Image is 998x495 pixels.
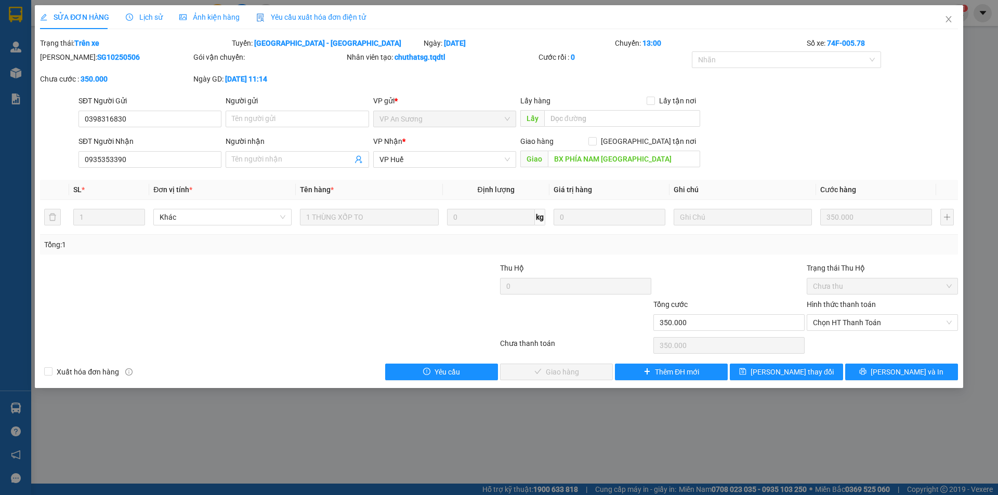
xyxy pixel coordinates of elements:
[126,14,133,21] span: clock-circle
[615,364,728,380] button: plusThêm ĐH mới
[40,73,191,85] div: Chưa cước :
[642,39,661,47] b: 13:00
[75,70,81,82] span: 0
[4,30,61,42] span: 0935551410
[22,17,54,29] span: VP Huế
[820,209,932,225] input: 0
[44,209,61,225] button: delete
[160,209,285,225] span: Khác
[655,366,699,378] span: Thêm ĐH mới
[52,366,123,378] span: Xuất hóa đơn hàng
[256,13,366,21] span: Yêu cầu xuất hóa đơn điện tử
[597,136,700,147] span: [GEOGRAPHIC_DATA] tận nơi
[40,14,47,21] span: edit
[193,73,345,85] div: Ngày GD:
[674,209,812,225] input: Ghi Chú
[571,53,575,61] b: 0
[226,136,369,147] div: Người nhận
[126,13,163,21] span: Lịch sử
[78,6,152,29] p: Nhận:
[58,70,73,82] span: CC:
[78,6,130,29] span: BÀ RỊA VŨNG TÀU
[500,264,524,272] span: Thu Hộ
[125,368,133,376] span: info-circle
[730,364,843,380] button: save[PERSON_NAME] thay đổi
[300,209,438,225] input: VD: Bàn, Ghế
[934,5,963,34] button: Close
[614,37,806,49] div: Chuyến:
[499,338,652,356] div: Chưa thanh toán
[655,95,700,106] span: Lấy tận nơi
[554,185,592,194] span: Giá trị hàng
[4,17,76,29] p: Gửi:
[231,37,423,49] div: Tuyến:
[807,300,876,309] label: Hình thức thanh toán
[78,44,152,65] span: Giao:
[193,51,345,63] div: Gói vận chuyển:
[354,155,363,164] span: user-add
[74,39,99,47] b: Trên xe
[20,43,54,55] span: VP HUẾ
[539,51,690,63] div: Cước rồi :
[225,75,267,83] b: [DATE] 11:14
[535,209,545,225] span: kg
[478,185,515,194] span: Định lượng
[871,366,943,378] span: [PERSON_NAME] và In
[78,30,135,42] span: 0978575747
[373,95,516,106] div: VP gửi
[179,13,240,21] span: Ảnh kiện hàng
[820,185,856,194] span: Cước hàng
[4,44,54,54] span: Lấy:
[179,14,187,21] span: picture
[813,278,952,294] span: Chưa thu
[944,15,953,23] span: close
[554,209,665,225] input: 0
[379,152,510,167] span: VP Huế
[40,13,109,21] span: SỬA ĐƠN HÀNG
[78,95,221,106] div: SĐT Người Gửi
[78,43,152,66] span: 63 Bà [PERSON_NAME]
[548,151,700,167] input: Dọc đường
[256,14,265,22] img: icon
[435,366,460,378] span: Yêu cầu
[39,37,231,49] div: Trạng thái:
[807,262,958,274] div: Trạng thái Thu Hộ
[81,75,108,83] b: 350.000
[827,39,865,47] b: 74F-005.78
[44,239,385,250] div: Tổng: 1
[845,364,958,380] button: printer[PERSON_NAME] và In
[940,209,954,225] button: plus
[300,185,334,194] span: Tên hàng
[423,368,430,376] span: exclamation-circle
[520,137,554,145] span: Giao hàng
[373,137,402,145] span: VP Nhận
[669,180,816,200] th: Ghi chú
[813,315,952,330] span: Chọn HT Thanh Toán
[153,185,192,194] span: Đơn vị tính
[254,39,401,47] b: [GEOGRAPHIC_DATA] - [GEOGRAPHIC_DATA]
[444,39,466,47] b: [DATE]
[520,151,548,167] span: Giao
[653,300,688,309] span: Tổng cước
[644,368,651,376] span: plus
[859,368,866,376] span: printer
[379,111,510,127] span: VP An Sương
[97,53,140,61] b: SG10250506
[385,364,498,380] button: exclamation-circleYêu cầu
[739,368,746,376] span: save
[40,51,191,63] div: [PERSON_NAME]:
[423,37,614,49] div: Ngày:
[806,37,959,49] div: Số xe:
[544,110,700,127] input: Dọc đường
[3,70,18,82] span: CR:
[73,185,82,194] span: SL
[226,95,369,106] div: Người gửi
[751,366,834,378] span: [PERSON_NAME] thay đổi
[520,97,550,105] span: Lấy hàng
[500,364,613,380] button: checkGiao hàng
[395,53,445,61] b: chuthatsg.tqdtl
[520,110,544,127] span: Lấy
[78,136,221,147] div: SĐT Người Nhận
[21,70,58,82] span: 200.000
[347,51,536,63] div: Nhân viên tạo:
